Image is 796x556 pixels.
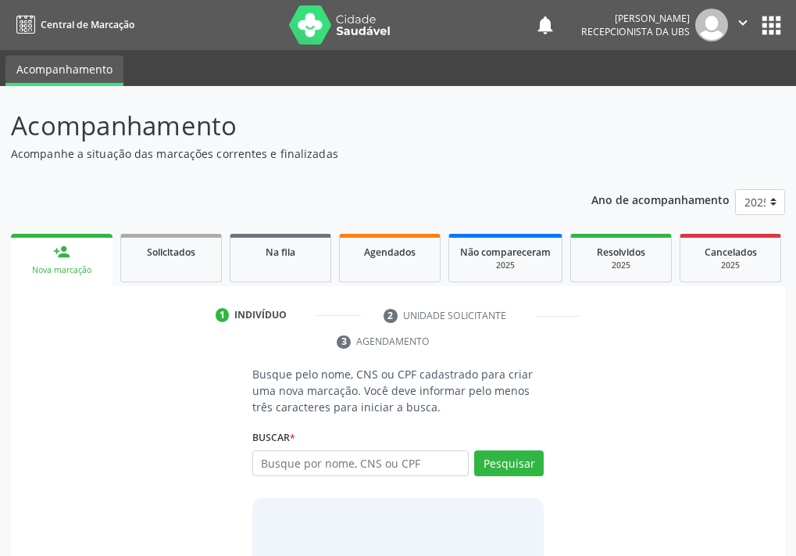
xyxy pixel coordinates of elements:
[460,260,551,271] div: 2025
[734,14,751,31] i: 
[581,12,690,25] div: [PERSON_NAME]
[216,308,230,322] div: 1
[691,260,769,271] div: 2025
[597,246,645,259] span: Resolvidos
[534,14,556,36] button: notifications
[41,18,134,31] span: Central de Marcação
[758,12,785,39] button: apps
[591,189,730,209] p: Ano de acompanhamento
[695,9,728,41] img: img
[582,260,660,271] div: 2025
[252,450,469,477] input: Busque por nome, CNS ou CPF
[11,12,134,38] a: Central de Marcação
[364,246,416,259] span: Agendados
[474,450,544,477] button: Pesquisar
[460,246,551,259] span: Não compareceram
[705,246,757,259] span: Cancelados
[5,56,123,86] a: Acompanhamento
[266,246,295,259] span: Na fila
[53,243,70,260] div: person_add
[11,145,553,162] p: Acompanhe a situação das marcações correntes e finalizadas
[581,25,690,38] span: Recepcionista da UBS
[147,246,195,259] span: Solicitados
[234,308,287,322] div: Indivíduo
[252,366,544,415] p: Busque pelo nome, CNS ou CPF cadastrado para criar uma nova marcação. Você deve informar pelo men...
[11,106,553,145] p: Acompanhamento
[728,9,758,41] button: 
[22,264,102,276] div: Nova marcação
[252,426,295,450] label: Buscar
